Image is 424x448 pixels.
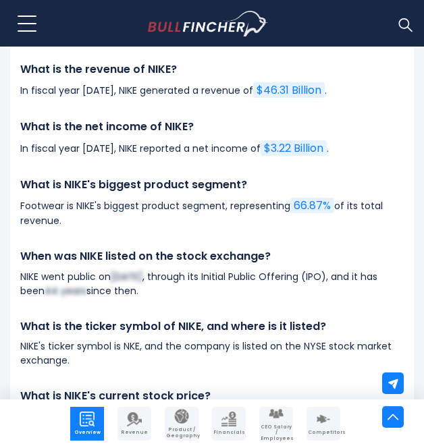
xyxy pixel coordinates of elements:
span: Revenue [119,430,150,435]
p: In fiscal year [DATE], NIKE reported a net income of . [20,140,404,157]
span: Financials [213,430,244,435]
h4: What is the ticker symbol of NIKE, and where is it listed? [20,319,404,334]
h4: What is the net income of NIKE? [20,119,404,134]
span: CEO Salary / Employees [261,424,292,441]
h4: What is NIKE's biggest product segment? [20,177,404,192]
a: Company Overview [70,407,104,441]
h4: What is the revenue of NIKE? [20,62,404,77]
h4: What is NIKE's current stock price? [20,389,404,403]
a: Company Product/Geography [165,407,198,441]
a: $46.31 Billion [253,82,325,98]
h4: When was NIKE listed on the stock exchange? [20,249,404,264]
a: Company Employees [259,407,293,441]
p: In fiscal year [DATE], NIKE generated a revenue of . [20,82,404,99]
a: Company Financials [212,407,246,441]
span: Overview [72,430,103,435]
span: [DATE] [111,270,142,283]
p: Footwear is NIKE's biggest product segment, representing of its total revenue. [20,198,404,228]
span: 44 years [45,284,86,298]
span: Competitors [308,430,339,435]
span: Product / Geography [166,427,197,439]
img: Bullfincher logo [148,11,269,36]
p: NIKE's ticker symbol is NKE, and the company is listed on the NYSE stock market exchange. [20,339,404,368]
a: Go to homepage [148,11,293,36]
a: 66.87% [290,198,334,213]
a: $3.22 Billion [261,140,327,156]
a: Company Competitors [307,407,340,441]
a: Company Revenue [117,407,151,441]
p: NIKE went public on , through its Initial Public Offering (IPO), and it has been since then. [20,270,404,298]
